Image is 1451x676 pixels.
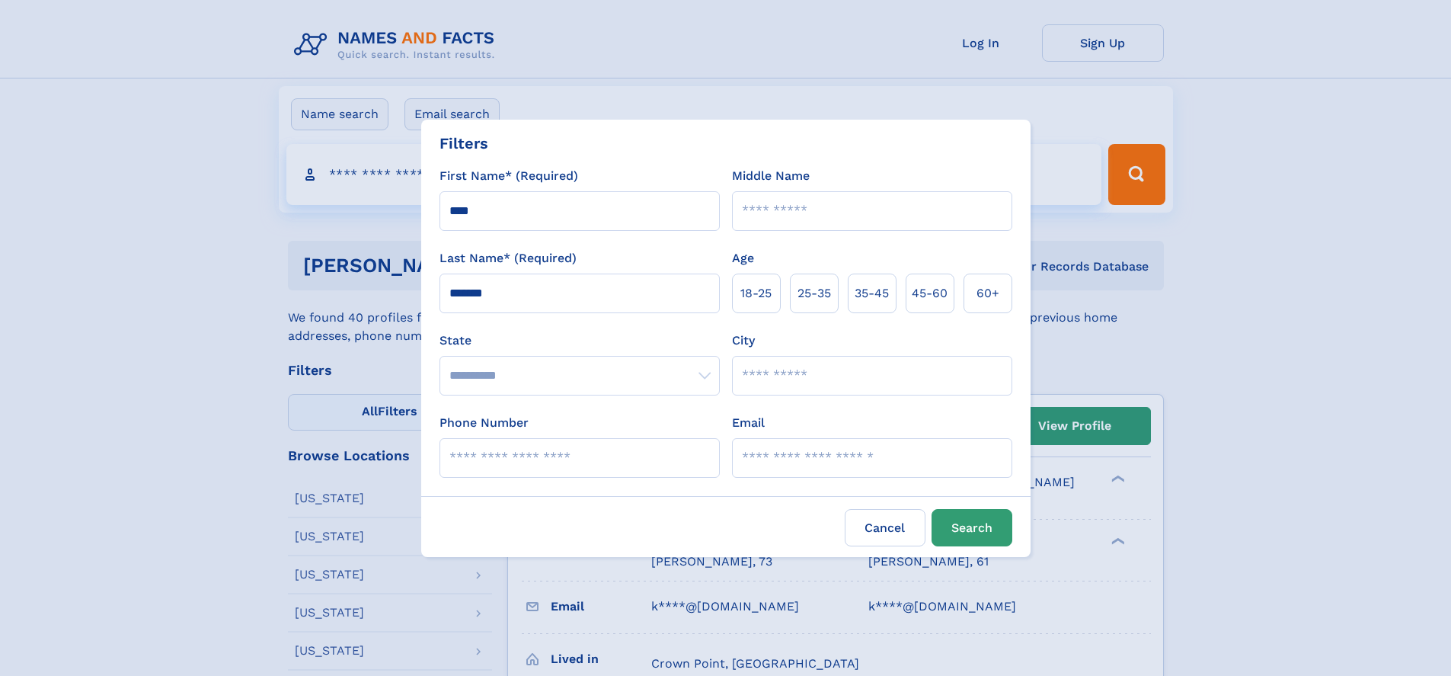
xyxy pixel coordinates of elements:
label: Middle Name [732,167,810,185]
label: Age [732,249,754,268]
div: Filters [439,132,488,155]
span: 60+ [976,284,999,303]
label: Last Name* (Required) [439,249,577,268]
span: 35‑45 [855,284,889,303]
label: First Name* (Required) [439,167,578,185]
label: Cancel [845,509,925,546]
label: Email [732,414,765,432]
span: 25‑35 [797,284,831,303]
label: State [439,332,720,350]
span: 45‑60 [912,284,948,303]
label: Phone Number [439,414,529,432]
button: Search [932,509,1012,546]
span: 18‑25 [740,284,772,303]
label: City [732,332,755,350]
